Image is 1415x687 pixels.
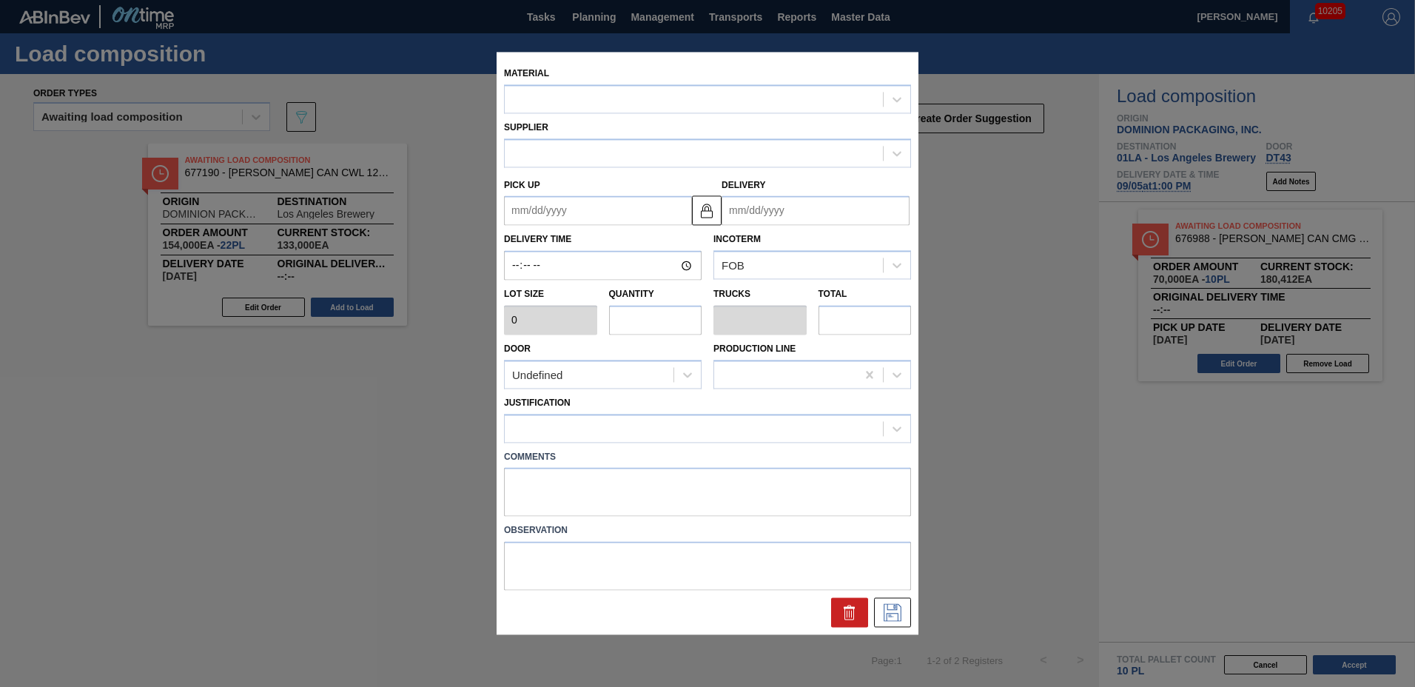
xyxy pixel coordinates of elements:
label: Quantity [609,289,654,300]
label: Delivery [722,180,766,190]
label: Supplier [504,122,548,133]
label: Justification [504,398,571,408]
label: Lot size [504,284,597,306]
label: Total [819,289,847,300]
label: Observation [504,520,911,542]
div: FOB [722,259,745,272]
button: locked [692,195,722,225]
label: Production Line [713,343,796,354]
label: Pick up [504,180,540,190]
label: Trucks [713,289,750,300]
label: Door [504,343,531,354]
label: Comments [504,446,911,468]
label: Incoterm [713,235,761,245]
div: Save Suggestion [874,598,911,628]
label: Delivery Time [504,229,702,251]
div: Undefined [512,369,562,381]
img: locked [698,201,716,219]
label: Material [504,68,549,78]
input: mm/dd/yyyy [722,196,910,226]
input: mm/dd/yyyy [504,196,692,226]
div: Delete Suggestion [831,598,868,628]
